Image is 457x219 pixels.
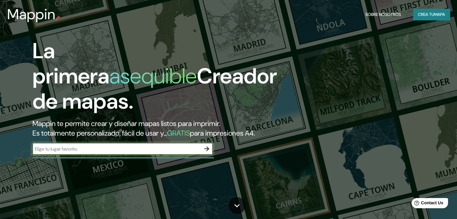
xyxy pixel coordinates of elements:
font: para impresiones A4. [190,128,255,138]
img: pin de mapeo [56,16,60,20]
font: Es totalmente personalizado, fácil de usar y... [32,128,167,138]
button: Crea tumapa [413,9,450,20]
font: Crea tu [418,12,434,17]
font: Creador de mapas. [32,62,277,115]
font: asequible [109,62,197,90]
font: GRATIS [167,128,190,138]
font: mapa [434,12,445,17]
font: Mappin [7,5,56,24]
iframe: Lanzador de widgets de ayuda [404,196,450,212]
font: La primera [32,37,109,90]
input: Elige tu lugar favorito [32,145,201,152]
font: Mappin te permite crear y diseñar mapas listos para imprimir. [32,119,220,128]
button: Sobre nosotros [363,9,404,20]
font: Sobre nosotros [365,12,401,17]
